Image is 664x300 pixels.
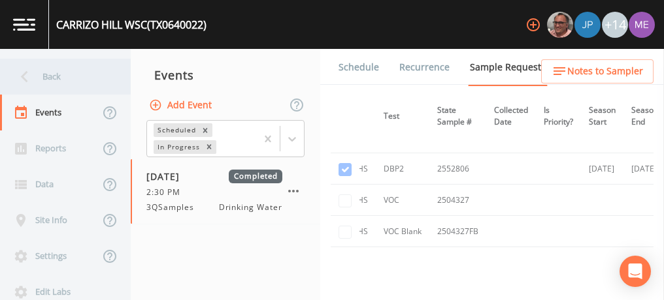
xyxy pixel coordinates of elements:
th: Collected Date [486,97,536,136]
td: MIN [376,247,429,278]
img: d4d65db7c401dd99d63b7ad86343d265 [629,12,655,38]
span: Notes to Sampler [567,63,643,80]
img: e2d790fa78825a4bb76dcb6ab311d44c [547,12,573,38]
td: [DATE] [581,153,623,185]
a: Recurrence [397,49,452,85]
span: Completed [229,170,282,183]
td: VOC [376,185,429,216]
div: Remove Scheduled [198,123,212,137]
div: Events [131,59,320,91]
a: Forms [337,85,367,122]
td: 2504327FB [429,216,486,247]
a: Schedule [337,49,381,85]
span: 2:30 PM [146,187,188,198]
span: [DATE] [146,170,189,183]
div: CARRIZO HILL WSC (TX0640022) [56,17,207,33]
td: DBP2 [376,153,429,185]
td: 2504327 [429,185,486,216]
th: State Sample # [429,97,486,136]
th: Test [376,97,429,136]
div: In Progress [154,140,202,154]
td: VOC Blank [376,216,429,247]
img: 41241ef155101aa6d92a04480b0d0000 [574,12,601,38]
div: Remove In Progress [202,140,216,154]
div: +14 [602,12,628,38]
span: Drinking Water [219,202,282,213]
th: Season Start [581,97,623,136]
td: 2552806 [429,153,486,185]
a: COC Details [564,49,620,85]
div: Open Intercom Messenger [620,256,651,287]
a: [DATE]Completed2:30 PM3QSamplesDrinking Water [131,159,320,224]
img: logo [13,18,35,31]
button: Add Event [146,93,217,117]
th: Is Priority? [536,97,581,136]
td: 2518387 [429,247,486,278]
a: Sample Requests [468,49,548,86]
div: Scheduled [154,123,198,137]
span: 3QSamples [146,202,202,213]
div: Mike Franklin [546,12,574,38]
button: Notes to Sampler [541,59,654,83]
div: Joshua gere Paul [574,12,601,38]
